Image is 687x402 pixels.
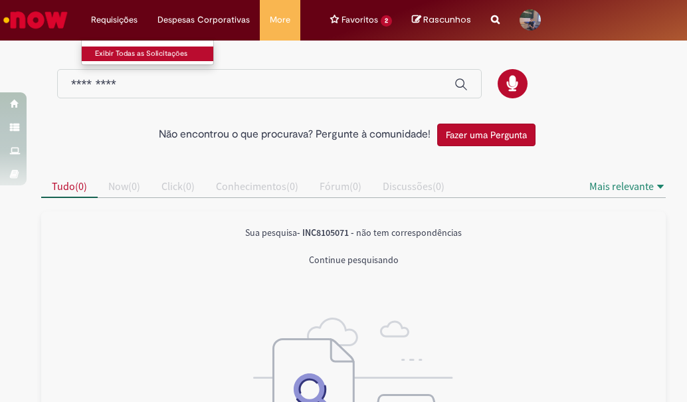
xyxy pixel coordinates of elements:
[381,15,392,27] span: 2
[412,13,471,26] a: No momento, sua lista de rascunhos tem 0 Itens
[437,124,536,146] button: Fazer uma Pergunta
[423,13,471,26] span: Rascunhos
[1,7,70,33] img: ServiceNow
[157,13,250,27] span: Despesas Corporativas
[91,13,138,27] span: Requisições
[342,13,378,27] span: Favoritos
[81,40,214,65] ul: Requisições
[82,47,228,61] a: Exibir Todas as Solicitações
[159,129,431,141] h2: Não encontrou o que procurava? Pergunte à comunidade!
[270,13,290,27] span: More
